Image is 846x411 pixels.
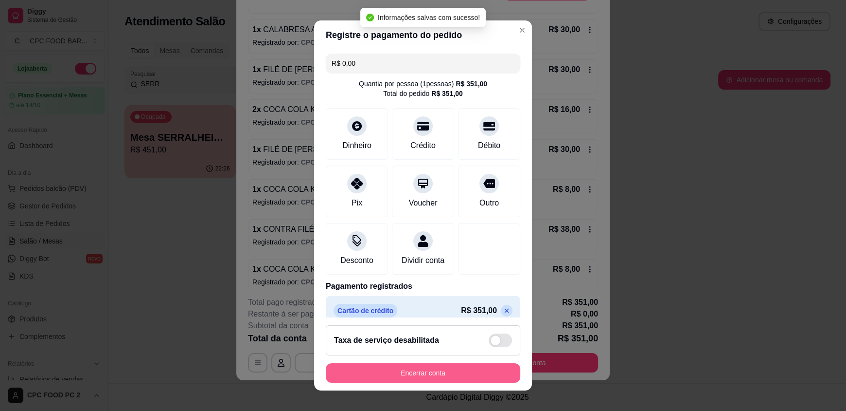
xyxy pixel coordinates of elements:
[479,197,499,209] div: Outro
[334,304,397,318] p: Cartão de crédito
[326,363,520,383] button: Encerrar conta
[334,335,439,346] h2: Taxa de serviço desabilitada
[359,79,487,89] div: Quantia por pessoa ( 1 pessoas)
[366,14,374,21] span: check-circle
[456,79,487,89] div: R$ 351,00
[326,280,520,292] p: Pagamento registrados
[402,255,444,266] div: Dividir conta
[342,140,371,151] div: Dinheiro
[461,305,497,317] p: R$ 351,00
[378,14,480,21] span: Informações salvas com sucesso!
[410,140,436,151] div: Crédito
[478,140,500,151] div: Débito
[352,197,362,209] div: Pix
[431,89,463,98] div: R$ 351,00
[514,22,530,38] button: Close
[340,255,373,266] div: Desconto
[383,89,463,98] div: Total do pedido
[314,20,532,50] header: Registre o pagamento do pedido
[332,54,514,73] input: Ex.: hambúrguer de cordeiro
[409,197,438,209] div: Voucher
